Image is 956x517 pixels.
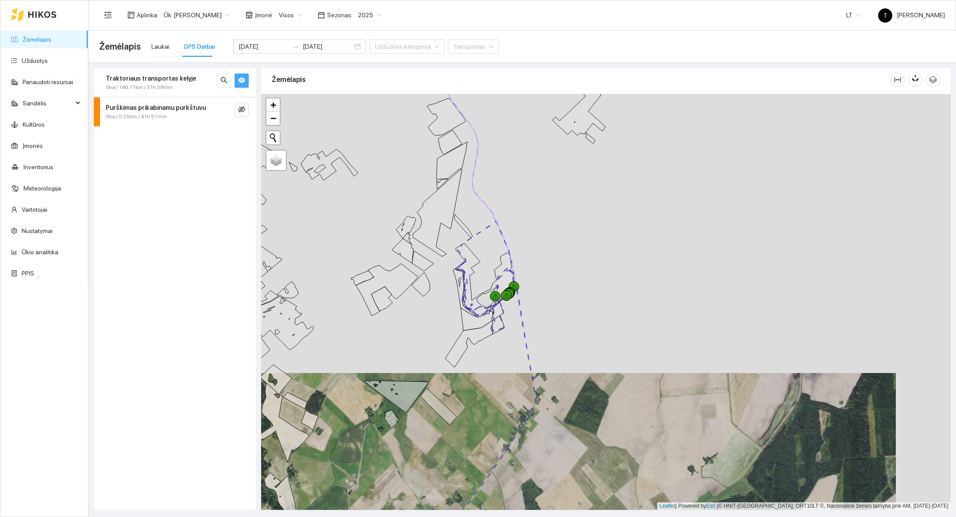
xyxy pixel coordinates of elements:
[239,42,289,51] input: Pradžios data
[94,68,256,97] div: Traktoriaus transportas kelyje0ha / 146.71km / 37h 58minsearcheye
[99,39,141,54] span: Žemėlapis
[266,131,280,144] button: Initiate a new search
[22,249,58,256] a: Ūkio analitika
[279,8,302,22] span: Visos
[137,10,158,20] span: Aplinka :
[127,12,135,19] span: layout
[23,36,51,43] a: Žemėlapis
[270,113,276,124] span: −
[266,112,280,125] a: Zoom out
[94,97,256,126] div: Purškimas prikabinamu purkštuvu0ha / 0.25km / 41h 57mineye-invisible
[23,78,73,86] a: Panaudoti resursai
[22,57,48,64] a: Užduotys
[327,10,353,20] span: Sezonas :
[255,10,274,20] span: Įmonė :
[891,76,904,83] span: column-width
[358,8,381,22] span: 2025
[238,106,245,114] span: eye-invisible
[706,503,716,509] a: Esri
[23,163,54,171] a: Inventorius
[22,227,53,234] a: Nustatymai
[266,151,286,170] a: Layers
[883,8,887,23] span: T
[104,11,112,19] span: menu-fold
[292,43,299,50] span: to
[238,77,245,85] span: eye
[235,103,249,117] button: eye-invisible
[23,185,61,192] a: Meteorologija
[659,503,675,509] a: Leaflet
[22,270,34,277] a: PPIS
[106,113,167,121] span: 0ha / 0.25km / 41h 57min
[318,12,325,19] span: calendar
[106,83,173,92] span: 0ha / 146.71km / 37h 58min
[99,6,117,24] button: menu-fold
[657,502,951,510] div: | Powered by © HNIT-[GEOGRAPHIC_DATA]; ORT10LT ©, Nacionalinė žemės tarnyba prie AM, [DATE]-[DATE]
[270,99,276,110] span: +
[164,8,230,22] span: Ūk. Sigitas Krivickas
[106,75,196,82] strong: Traktoriaus transportas kelyje
[292,43,299,50] span: swap-right
[890,73,905,87] button: column-width
[266,98,280,112] a: Zoom in
[217,74,231,88] button: search
[23,142,43,149] a: Įmonės
[184,42,215,51] div: GPS Darbai
[303,42,353,51] input: Pabaigos data
[846,8,860,22] span: LT
[22,206,47,213] a: Vartotojai
[246,12,253,19] span: shop
[235,74,249,88] button: eye
[23,94,73,112] span: Sandėlis
[717,503,718,509] span: |
[106,104,206,111] strong: Purškimas prikabinamu purkštuvu
[23,121,45,128] a: Kultūros
[151,42,170,51] div: Laukai
[220,77,227,85] span: search
[878,12,945,19] span: [PERSON_NAME]
[272,67,890,92] div: Žemėlapis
